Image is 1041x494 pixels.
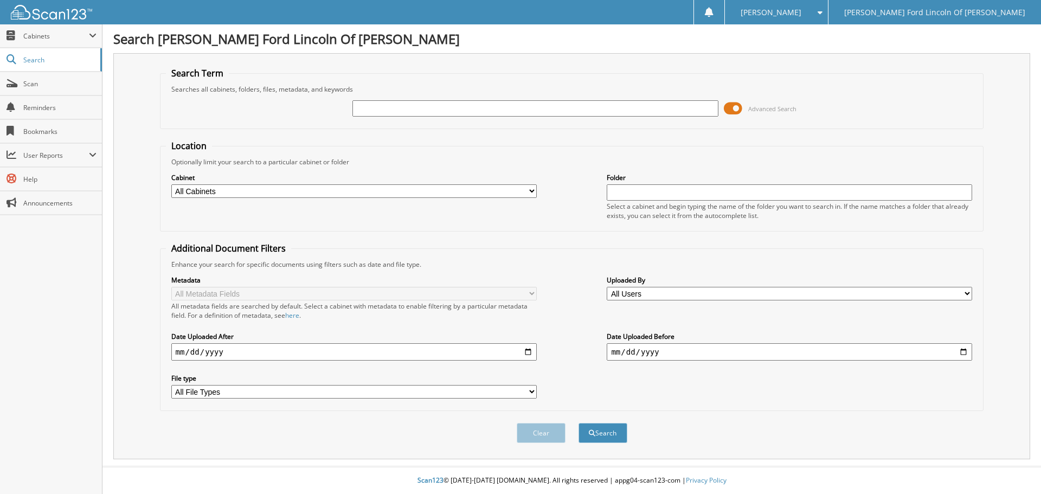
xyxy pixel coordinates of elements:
span: Cabinets [23,31,89,41]
span: Advanced Search [748,105,796,113]
span: Help [23,175,97,184]
a: Privacy Policy [686,476,727,485]
div: All metadata fields are searched by default. Select a cabinet with metadata to enable filtering b... [171,301,537,320]
div: Optionally limit your search to a particular cabinet or folder [166,157,978,166]
div: © [DATE]-[DATE] [DOMAIN_NAME]. All rights reserved | appg04-scan123-com | [102,467,1041,494]
label: Metadata [171,275,537,285]
div: Select a cabinet and begin typing the name of the folder you want to search in. If the name match... [607,202,972,220]
button: Clear [517,423,566,443]
span: Scan [23,79,97,88]
label: Date Uploaded After [171,332,537,341]
span: User Reports [23,151,89,160]
legend: Location [166,140,212,152]
img: scan123-logo-white.svg [11,5,92,20]
legend: Search Term [166,67,229,79]
label: File type [171,374,537,383]
iframe: Chat Widget [987,442,1041,494]
span: [PERSON_NAME] Ford Lincoln Of [PERSON_NAME] [844,9,1025,16]
label: Cabinet [171,173,537,182]
input: end [607,343,972,361]
span: Search [23,55,95,65]
label: Folder [607,173,972,182]
legend: Additional Document Filters [166,242,291,254]
input: start [171,343,537,361]
span: [PERSON_NAME] [741,9,801,16]
span: Scan123 [417,476,444,485]
a: here [285,311,299,320]
label: Date Uploaded Before [607,332,972,341]
span: Announcements [23,198,97,208]
div: Enhance your search for specific documents using filters such as date and file type. [166,260,978,269]
span: Reminders [23,103,97,112]
span: Bookmarks [23,127,97,136]
h1: Search [PERSON_NAME] Ford Lincoln Of [PERSON_NAME] [113,30,1030,48]
div: Searches all cabinets, folders, files, metadata, and keywords [166,85,978,94]
label: Uploaded By [607,275,972,285]
button: Search [579,423,627,443]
